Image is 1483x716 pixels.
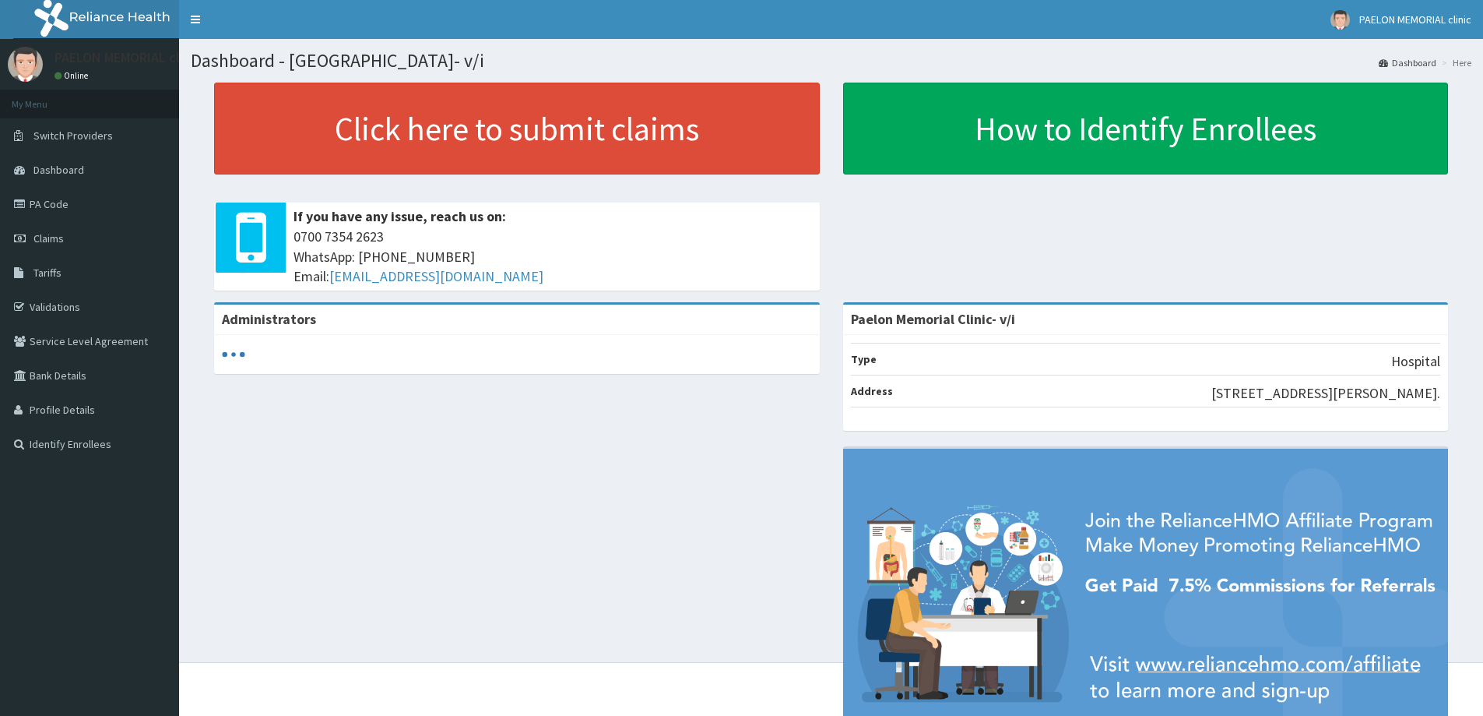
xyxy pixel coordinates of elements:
[843,83,1449,175] a: How to Identify Enrollees
[851,352,877,366] b: Type
[222,343,245,366] svg: audio-loading
[329,267,543,285] a: [EMAIL_ADDRESS][DOMAIN_NAME]
[33,266,61,280] span: Tariffs
[54,51,201,65] p: PAELON MEMORIAL clinic
[851,384,893,398] b: Address
[293,227,812,287] span: 0700 7354 2623 WhatsApp: [PHONE_NUMBER] Email:
[33,129,113,143] span: Switch Providers
[214,83,820,175] a: Click here to submit claims
[222,310,316,328] b: Administrators
[1359,12,1471,26] span: PAELON MEMORIAL clinic
[851,310,1015,328] strong: Paelon Memorial Clinic- v/i
[191,51,1471,71] h1: Dashboard - [GEOGRAPHIC_DATA]- v/i
[293,207,506,225] b: If you have any issue, reach us on:
[1330,10,1350,30] img: User Image
[33,231,64,245] span: Claims
[1391,351,1440,372] p: Hospital
[1438,56,1471,69] li: Here
[8,47,43,82] img: User Image
[1379,56,1436,69] a: Dashboard
[54,70,92,81] a: Online
[33,163,84,177] span: Dashboard
[1211,383,1440,404] p: [STREET_ADDRESS][PERSON_NAME].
